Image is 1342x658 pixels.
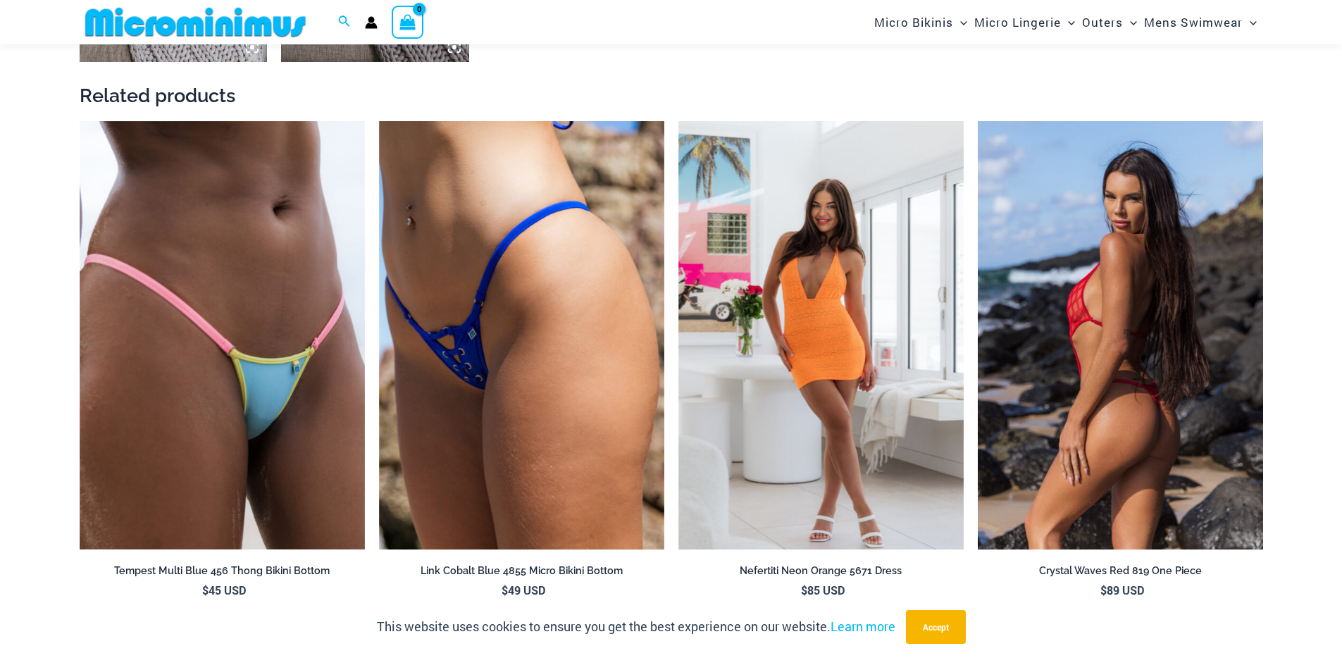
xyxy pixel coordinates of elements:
[978,121,1263,550] a: Crystal Waves Red 819 One Piece 04Crystal Waves Red 819 One Piece 03Crystal Waves Red 819 One Pie...
[871,4,971,40] a: Micro BikinisMenu ToggleMenu Toggle
[338,13,351,32] a: Search icon link
[377,616,895,638] p: This website uses cookies to ensure you get the best experience on our website.
[365,16,378,29] a: Account icon link
[1144,4,1243,40] span: Mens Swimwear
[1100,583,1144,597] bdi: 89 USD
[80,564,365,583] a: Tempest Multi Blue 456 Thong Bikini Bottom
[1079,4,1141,40] a: OutersMenu ToggleMenu Toggle
[1061,4,1075,40] span: Menu Toggle
[1141,4,1260,40] a: Mens SwimwearMenu ToggleMenu Toggle
[978,564,1263,578] h2: Crystal Waves Red 819 One Piece
[678,564,964,583] a: Nefertiti Neon Orange 5671 Dress
[379,564,664,583] a: Link Cobalt Blue 4855 Micro Bikini Bottom
[80,121,365,550] a: Tempest Multi Blue 456 Bottom 01Tempest Multi Blue 312 Top 456 Bottom 07Tempest Multi Blue 312 To...
[80,121,365,550] img: Tempest Multi Blue 456 Bottom 01
[379,121,664,550] a: Link Cobalt Blue 4855 Bottom 01Link Cobalt Blue 4855 Bottom 02Link Cobalt Blue 4855 Bottom 02
[202,583,209,597] span: $
[874,4,953,40] span: Micro Bikinis
[1123,4,1137,40] span: Menu Toggle
[80,6,311,38] img: MM SHOP LOGO FLAT
[906,610,966,644] button: Accept
[978,121,1263,550] img: Crystal Waves Red 819 One Piece 03
[80,83,1263,108] h2: Related products
[953,4,967,40] span: Menu Toggle
[678,121,964,550] a: Nefertiti Neon Orange 5671 Dress 01Nefertiti Neon Orange 5671 Dress 02Nefertiti Neon Orange 5671 ...
[1243,4,1257,40] span: Menu Toggle
[978,564,1263,583] a: Crystal Waves Red 819 One Piece
[202,583,246,597] bdi: 45 USD
[678,564,964,578] h2: Nefertiti Neon Orange 5671 Dress
[1100,583,1107,597] span: $
[801,583,807,597] span: $
[801,583,845,597] bdi: 85 USD
[379,121,664,550] img: Link Cobalt Blue 4855 Bottom 01
[502,583,508,597] span: $
[831,618,895,635] a: Learn more
[502,583,545,597] bdi: 49 USD
[869,2,1263,42] nav: Site Navigation
[1082,4,1123,40] span: Outers
[974,4,1061,40] span: Micro Lingerie
[678,121,964,550] img: Nefertiti Neon Orange 5671 Dress 01
[971,4,1079,40] a: Micro LingerieMenu ToggleMenu Toggle
[379,564,664,578] h2: Link Cobalt Blue 4855 Micro Bikini Bottom
[80,564,365,578] h2: Tempest Multi Blue 456 Thong Bikini Bottom
[392,6,424,38] a: View Shopping Cart, empty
